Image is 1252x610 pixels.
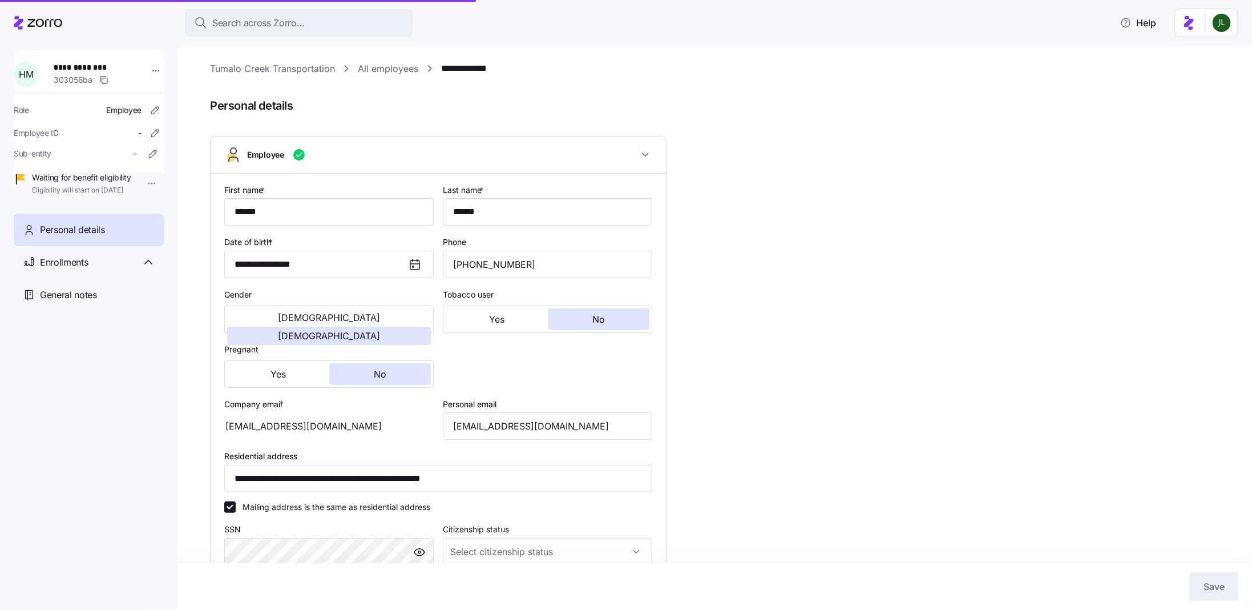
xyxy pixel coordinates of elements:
a: All employees [358,62,418,76]
span: [DEMOGRAPHIC_DATA] [278,331,380,340]
input: Phone [443,251,652,278]
span: No [592,315,605,324]
input: Email [443,412,652,440]
span: Eligibility will start on [DATE] [32,186,131,195]
span: H M [19,70,33,79]
span: No [374,370,386,379]
span: Enrollments [40,255,88,270]
span: Sub-entity [14,148,51,159]
span: Yes [270,370,286,379]
span: Employee [106,105,142,116]
label: Phone [443,236,466,248]
span: [DEMOGRAPHIC_DATA] [278,313,380,322]
input: Select citizenship status [443,538,652,565]
span: Waiting for benefit eligibility [32,172,131,183]
span: 303058ba [54,74,92,86]
label: Residential address [224,450,297,463]
button: Help [1111,11,1165,34]
span: - [138,127,142,139]
span: General notes [40,288,97,302]
label: Gender [224,288,252,301]
label: Last name [443,184,486,196]
span: - [134,148,137,159]
span: Personal details [210,97,1236,115]
label: Mailing address is the same as residential address [236,501,430,513]
span: Employee [247,149,284,160]
button: Employee [211,137,666,174]
label: Company email [224,398,286,411]
button: Search across Zorro... [185,9,413,37]
label: First name [224,184,267,196]
span: Personal details [40,223,105,237]
label: Citizenship status [443,523,509,536]
span: Yes [489,315,504,324]
label: Date of birth [224,236,275,248]
span: Save [1203,580,1225,593]
span: Help [1120,16,1156,30]
a: Tumalo Creek Transportation [210,62,335,76]
button: Save [1190,572,1238,601]
label: Personal email [443,398,496,411]
img: d9b9d5af0451fe2f8c405234d2cf2198 [1213,14,1231,32]
span: Role [14,105,29,116]
label: Tobacco user [443,288,494,301]
label: SSN [224,523,241,536]
span: Search across Zorro... [212,16,305,30]
label: Pregnant [224,343,259,356]
span: Employee ID [14,127,59,139]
